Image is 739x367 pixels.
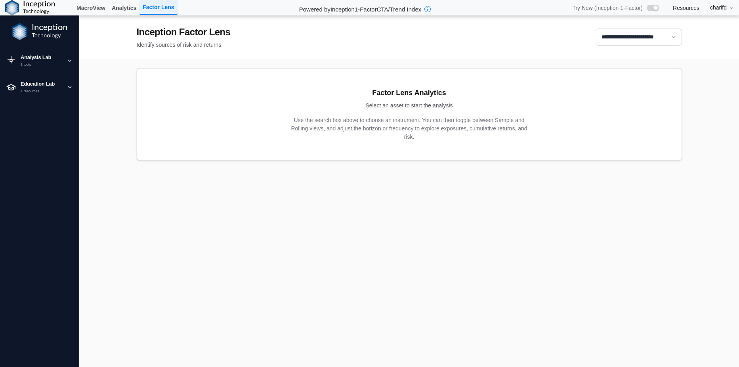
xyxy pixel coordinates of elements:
div: Use the search box above to choose an instrument. You can then toggle between Sample and Rolling ... [290,116,528,141]
a: Analytics [109,1,139,15]
div: 4 resources [21,89,62,94]
a: Factor Lens [139,0,177,15]
a: MacroView [73,1,109,15]
div: Education Lab [21,80,62,88]
div: Factor Lens Analytics [372,88,446,98]
div: Identify sources of risk and returns [137,41,231,49]
div: Select an asset to start the analysis [365,101,453,110]
div: Inception Factor Lens [137,25,231,39]
div: Analysis Lab [21,54,62,61]
img: Inception [12,23,67,40]
a: Resources [673,4,699,11]
span: charifd [710,4,727,12]
span: Try New (Inception 1-Factor) [572,4,643,11]
h2: Powered by Inception 1-Factor CTA/Trend Index [296,2,425,13]
div: 3 tools [21,62,62,68]
summary: charifd [705,0,739,15]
